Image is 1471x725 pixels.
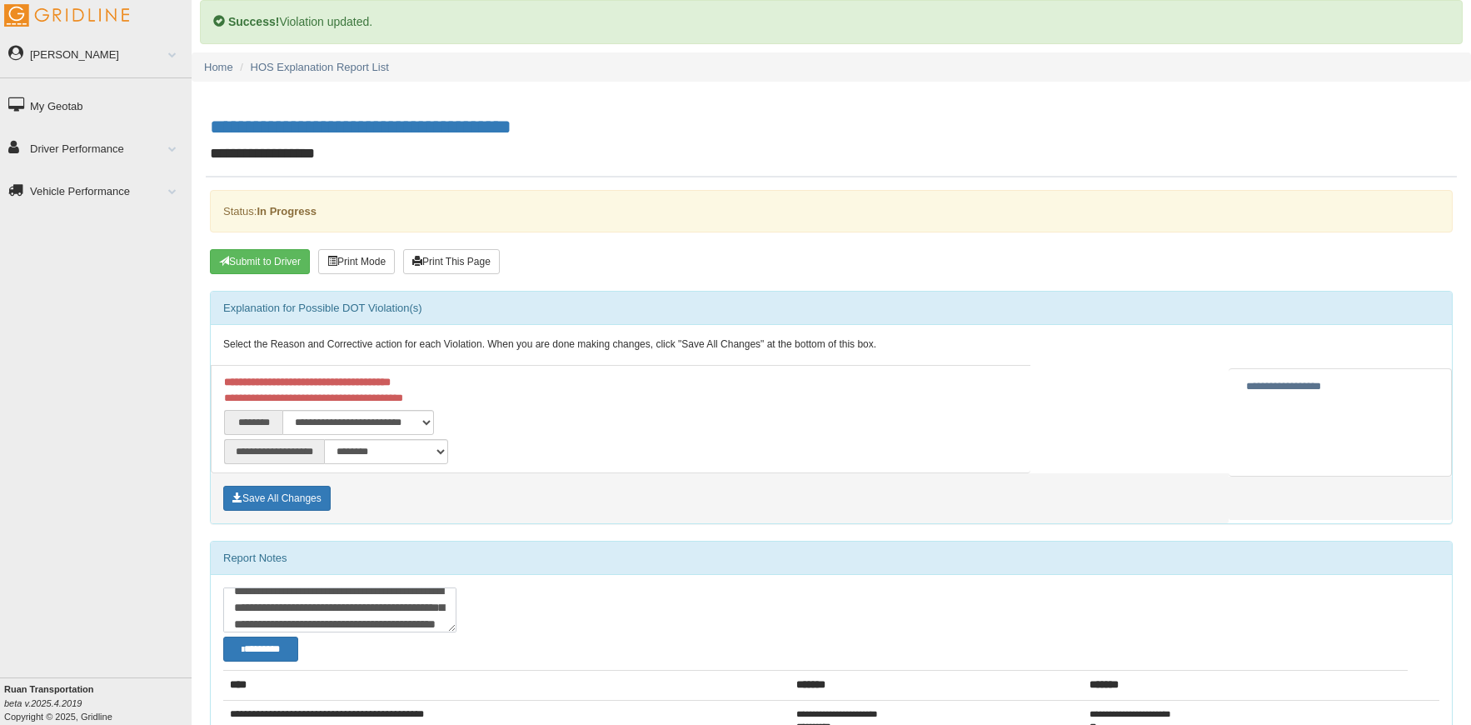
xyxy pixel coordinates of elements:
[211,292,1452,325] div: Explanation for Possible DOT Violation(s)
[403,249,500,274] button: Print This Page
[257,205,317,217] strong: In Progress
[204,61,233,73] a: Home
[251,61,389,73] a: HOS Explanation Report List
[318,249,395,274] button: Print Mode
[223,637,298,662] button: Change Filter Options
[223,486,331,511] button: Save
[211,542,1452,575] div: Report Notes
[211,325,1452,365] div: Select the Reason and Corrective action for each Violation. When you are done making changes, cli...
[4,4,129,27] img: Gridline
[4,698,82,708] i: beta v.2025.4.2019
[4,682,192,723] div: Copyright © 2025, Gridline
[210,249,310,274] button: Submit To Driver
[4,684,94,694] b: Ruan Transportation
[210,190,1453,232] div: Status:
[228,15,279,28] b: Success!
